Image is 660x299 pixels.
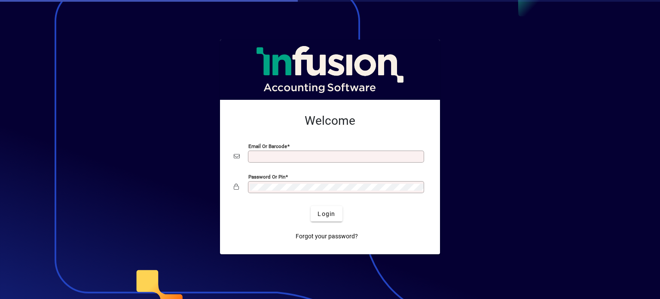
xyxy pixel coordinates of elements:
[292,228,361,244] a: Forgot your password?
[296,232,358,241] span: Forgot your password?
[248,174,285,180] mat-label: Password or Pin
[248,143,287,149] mat-label: Email or Barcode
[311,206,342,222] button: Login
[234,114,426,128] h2: Welcome
[318,210,335,219] span: Login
